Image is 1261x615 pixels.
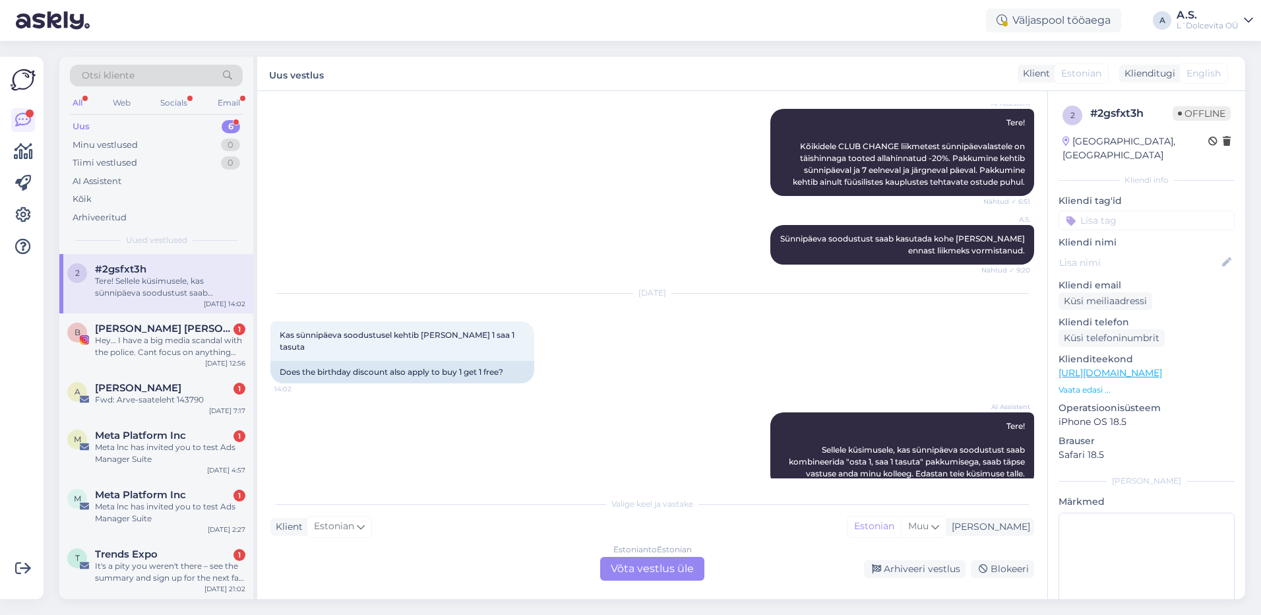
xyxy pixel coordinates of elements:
[864,560,966,578] div: Arhiveeri vestlus
[95,489,186,501] span: Meta Platform Inc
[946,520,1030,534] div: [PERSON_NAME]
[233,549,245,561] div: 1
[1059,255,1219,270] input: Lisa nimi
[1059,415,1235,429] p: iPhone OS 18.5
[981,197,1030,207] span: Nähtud ✓ 6:51
[1090,106,1173,121] div: # 2gsfxt3h
[789,421,1027,478] span: Tere! Sellele küsimusele, kas sünnipäeva soodustust saab kombineerida "osta 1, saa 1 tasuta" pakk...
[1177,20,1239,31] div: L´Dolcevita OÜ
[1059,194,1235,208] p: Kliendi tag'id
[1061,67,1101,81] span: Estonian
[270,498,1034,510] div: Valige keel ja vastake
[221,139,240,152] div: 0
[1059,401,1235,415] p: Operatsioonisüsteem
[1059,495,1235,509] p: Märkmed
[207,465,245,475] div: [DATE] 4:57
[1059,174,1235,186] div: Kliendi info
[1059,352,1235,366] p: Klienditeekond
[847,517,901,536] div: Estonian
[1059,329,1165,347] div: Küsi telefoninumbrit
[75,268,80,278] span: 2
[1059,278,1235,292] p: Kliendi email
[204,299,245,309] div: [DATE] 14:02
[1177,10,1239,20] div: A.S.
[1059,367,1162,379] a: [URL][DOMAIN_NAME]
[270,361,534,383] div: Does the birthday discount also apply to buy 1 get 1 free?
[73,156,137,170] div: Tiimi vestlused
[208,525,245,534] div: [DATE] 2:27
[209,406,245,416] div: [DATE] 7:17
[73,175,121,188] div: AI Assistent
[222,120,240,133] div: 6
[110,94,133,112] div: Web
[269,65,324,82] label: Uus vestlus
[126,234,187,246] span: Uued vestlused
[11,67,36,92] img: Askly Logo
[73,120,90,133] div: Uus
[95,548,158,560] span: Trends Expo
[1177,10,1253,31] a: A.S.L´Dolcevita OÜ
[204,584,245,594] div: [DATE] 21:02
[233,383,245,395] div: 1
[95,430,186,441] span: Meta Platform Inc
[233,323,245,335] div: 1
[1059,475,1235,487] div: [PERSON_NAME]
[986,9,1121,32] div: Väljaspool tööaega
[1186,67,1221,81] span: English
[95,323,232,335] span: Brigitte Susanne Hunt 🐝🐺
[95,275,245,299] div: Tere! Sellele küsimusele, kas sünnipäeva soodustust saab kombineerida "osta 1, saa 1 tasuta" pakk...
[1018,67,1050,81] div: Klient
[73,211,127,224] div: Arhiveeritud
[233,490,245,502] div: 1
[73,193,92,206] div: Kõik
[95,501,245,525] div: Meta lnc has invited you to test Ads Manager Suite
[95,382,181,394] span: Anu Toomik
[95,560,245,584] div: It's a pity you weren't there – see the summary and sign up for the next fair now! 👉
[1059,315,1235,329] p: Kliendi telefon
[274,384,324,394] span: 14:02
[981,402,1030,412] span: AI Assistent
[270,520,303,534] div: Klient
[613,544,692,556] div: Estonian to Estonian
[780,234,1027,255] span: Sünnipäeva soodustust saab kasutada kohe [PERSON_NAME] ennast liikmeks vormistanud.
[981,265,1030,275] span: Nähtud ✓ 9:20
[158,94,190,112] div: Socials
[74,434,81,444] span: M
[70,94,85,112] div: All
[75,327,80,337] span: B
[73,139,138,152] div: Minu vestlused
[233,430,245,442] div: 1
[270,287,1034,299] div: [DATE]
[314,519,354,534] span: Estonian
[1119,67,1175,81] div: Klienditugi
[280,330,516,352] span: Kas sünnipäeva soodustusel kehtib [PERSON_NAME] 1 saa 1 tasuta
[1059,236,1235,249] p: Kliendi nimi
[74,494,81,503] span: M
[981,214,1030,224] span: A.S.
[1062,135,1208,162] div: [GEOGRAPHIC_DATA], [GEOGRAPHIC_DATA]
[75,387,80,397] span: A
[1070,110,1075,120] span: 2
[1059,292,1152,310] div: Küsi meiliaadressi
[1059,448,1235,462] p: Safari 18.5
[908,520,929,532] span: Muu
[1059,210,1235,230] input: Lisa tag
[75,553,80,563] span: T
[95,441,245,465] div: Meta lnc has invited you to test Ads Manager Suite
[1173,106,1231,121] span: Offline
[600,557,704,581] div: Võta vestlus üle
[1059,434,1235,448] p: Brauser
[95,335,245,358] div: Hey… I have a big media scandal with the police. Cant focus on anything else right now. Please le...
[1059,384,1235,396] p: Vaata edasi ...
[95,394,245,406] div: Fwd: Arve-saateleht 143790
[205,358,245,368] div: [DATE] 12:56
[215,94,243,112] div: Email
[1153,11,1171,30] div: A
[95,263,146,275] span: #2gsfxt3h
[971,560,1034,578] div: Blokeeri
[82,69,135,82] span: Otsi kliente
[221,156,240,170] div: 0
